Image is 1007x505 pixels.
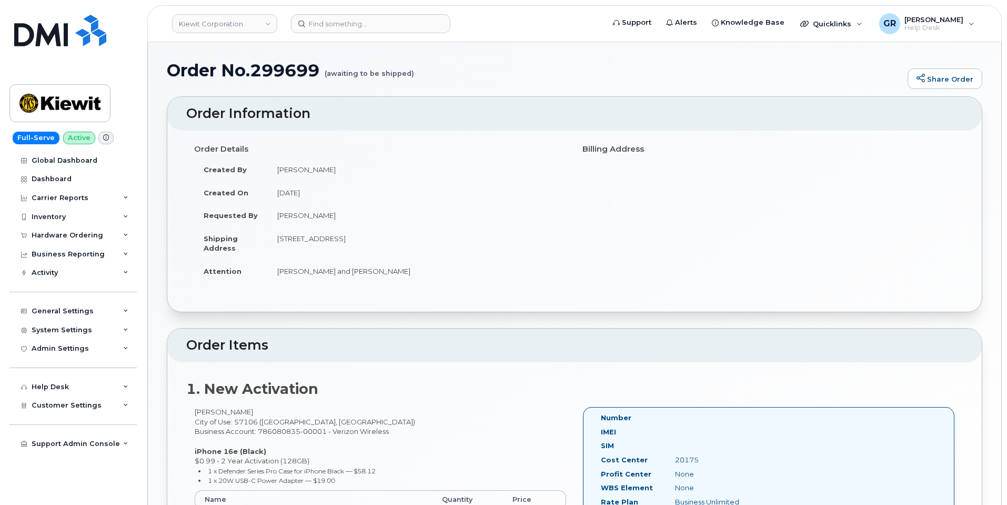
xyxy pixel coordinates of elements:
[195,447,266,456] strong: iPhone 16e (Black)
[601,413,631,423] label: Number
[268,181,567,204] td: [DATE]
[268,204,567,227] td: [PERSON_NAME]
[186,106,963,121] h2: Order Information
[186,338,963,353] h2: Order Items
[204,234,238,253] strong: Shipping Address
[186,380,318,398] strong: 1. New Activation
[601,441,614,451] label: SIM
[268,260,567,283] td: [PERSON_NAME] and [PERSON_NAME]
[582,145,955,154] h4: Billing Address
[268,227,567,260] td: [STREET_ADDRESS]
[194,145,567,154] h4: Order Details
[667,469,771,479] div: None
[204,189,248,197] strong: Created On
[268,158,567,181] td: [PERSON_NAME]
[667,483,771,493] div: None
[204,211,258,220] strong: Requested By
[667,455,771,465] div: 20175
[908,68,982,90] a: Share Order
[204,267,241,275] strong: Attention
[601,469,651,479] label: Profit Center
[601,455,648,465] label: Cost Center
[601,483,653,493] label: WBS Element
[167,61,902,80] h1: Order No.299699
[208,477,335,484] small: 1 x 20W USB-C Power Adapter — $19.00
[208,467,376,475] small: 1 x Defender Series Pro Case for iPhone Black — $58.12
[601,427,616,437] label: IMEI
[204,165,247,174] strong: Created By
[325,61,414,77] small: (awaiting to be shipped)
